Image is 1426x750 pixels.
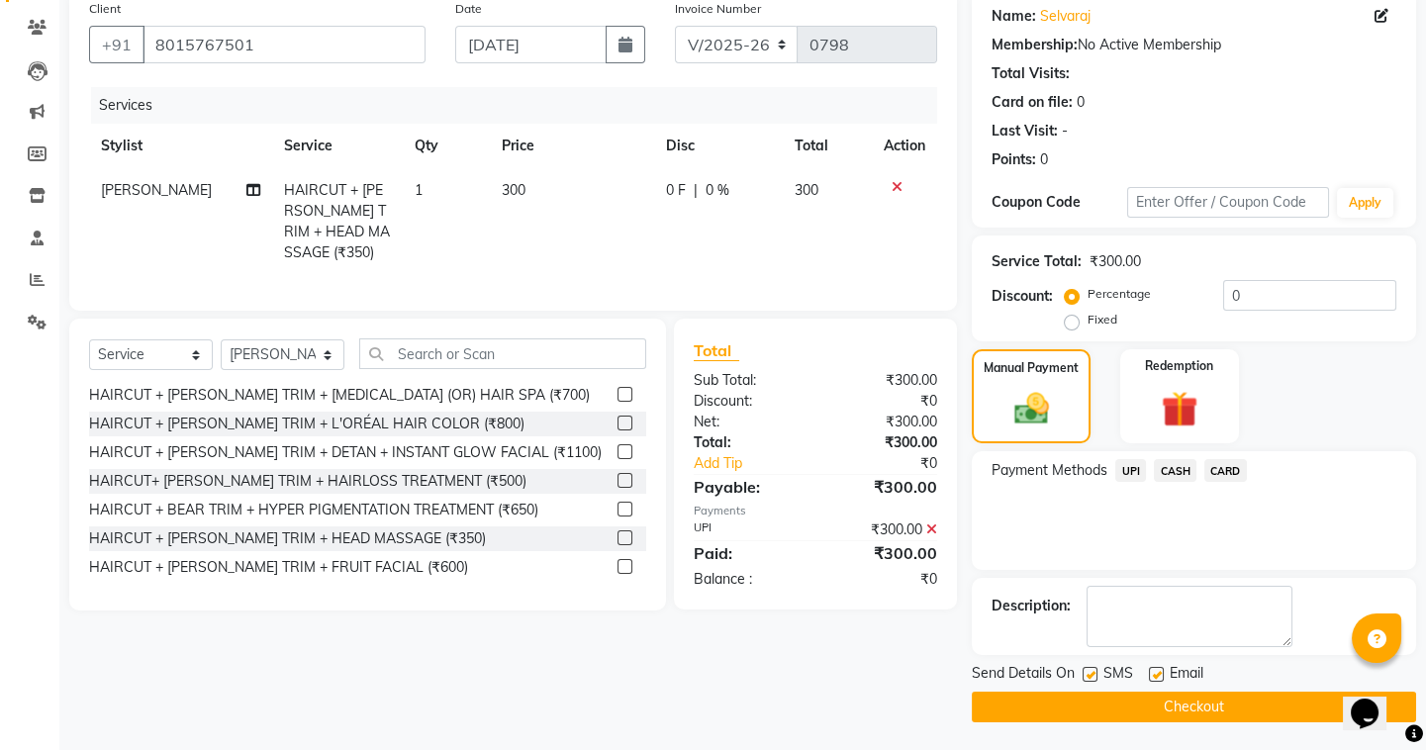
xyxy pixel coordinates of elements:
div: Description: [992,596,1071,616]
div: Discount: [679,391,815,412]
div: HAIRCUT + [PERSON_NAME] TRIM + [MEDICAL_DATA] (OR) HAIR SPA (₹700) [89,385,590,406]
img: _gift.svg [1150,387,1209,432]
div: Payable: [679,475,815,499]
div: Net: [679,412,815,432]
th: Qty [403,124,490,168]
span: Payment Methods [992,460,1107,481]
div: Card on file: [992,92,1073,113]
a: Add Tip [679,453,838,474]
div: ₹300.00 [815,541,952,565]
div: Payments [694,503,937,519]
span: 300 [795,181,818,199]
div: HAIRCUT + [PERSON_NAME] TRIM + FRUIT FACIAL (₹600) [89,557,468,578]
div: Services [91,87,952,124]
div: Coupon Code [992,192,1126,213]
iframe: chat widget [1343,671,1406,730]
div: Name: [992,6,1036,27]
span: 0 % [706,180,729,201]
div: Sub Total: [679,370,815,391]
span: 1 [415,181,423,199]
div: ₹300.00 [815,370,952,391]
span: | [694,180,698,201]
div: HAIRCUT + [PERSON_NAME] TRIM + L'ORÉAL HAIR COLOR (₹800) [89,414,524,434]
div: ₹0 [815,569,952,590]
div: Service Total: [992,251,1082,272]
div: ₹300.00 [1090,251,1141,272]
div: Last Visit: [992,121,1058,141]
input: Search by Name/Mobile/Email/Code [143,26,426,63]
span: Email [1170,663,1203,688]
div: Paid: [679,541,815,565]
input: Search or Scan [359,338,646,369]
span: CASH [1154,459,1196,482]
div: ₹0 [815,391,952,412]
th: Total [783,124,872,168]
th: Price [490,124,655,168]
label: Fixed [1088,311,1117,328]
span: 0 F [666,180,686,201]
span: CARD [1204,459,1247,482]
img: _cash.svg [1003,389,1060,428]
div: HAIRCUT + [PERSON_NAME] TRIM + HEAD MASSAGE (₹350) [89,528,486,549]
div: HAIRCUT + BEAR TRIM + HYPER PIGMENTATION TREATMENT (₹650) [89,500,538,520]
div: 0 [1040,149,1048,170]
div: Balance : [679,569,815,590]
span: Total [694,340,739,361]
button: Apply [1337,188,1393,218]
span: HAIRCUT + [PERSON_NAME] TRIM + HEAD MASSAGE (₹350) [284,181,390,261]
div: ₹300.00 [815,412,952,432]
div: HAIRCUT + [PERSON_NAME] TRIM + DETAN + INSTANT GLOW FACIAL (₹1100) [89,442,602,463]
div: Total: [679,432,815,453]
span: 300 [502,181,525,199]
div: HAIRCUT+ [PERSON_NAME] TRIM + HAIRLOSS TREATMENT (₹500) [89,471,526,492]
div: ₹300.00 [815,475,952,499]
span: SMS [1103,663,1133,688]
div: No Active Membership [992,35,1396,55]
div: UPI [679,519,815,540]
div: Total Visits: [992,63,1070,84]
div: ₹0 [838,453,952,474]
span: [PERSON_NAME] [101,181,212,199]
span: UPI [1115,459,1146,482]
label: Manual Payment [984,359,1079,377]
div: 0 [1077,92,1085,113]
div: Membership: [992,35,1078,55]
a: Selvaraj [1040,6,1091,27]
span: Send Details On [972,663,1075,688]
div: - [1062,121,1068,141]
div: ₹300.00 [815,519,952,540]
th: Disc [654,124,783,168]
th: Stylist [89,124,272,168]
label: Percentage [1088,285,1151,303]
label: Redemption [1145,357,1213,375]
div: Discount: [992,286,1053,307]
input: Enter Offer / Coupon Code [1127,187,1329,218]
div: Points: [992,149,1036,170]
button: Checkout [972,692,1416,722]
div: ₹300.00 [815,432,952,453]
th: Action [872,124,937,168]
button: +91 [89,26,144,63]
th: Service [272,124,403,168]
